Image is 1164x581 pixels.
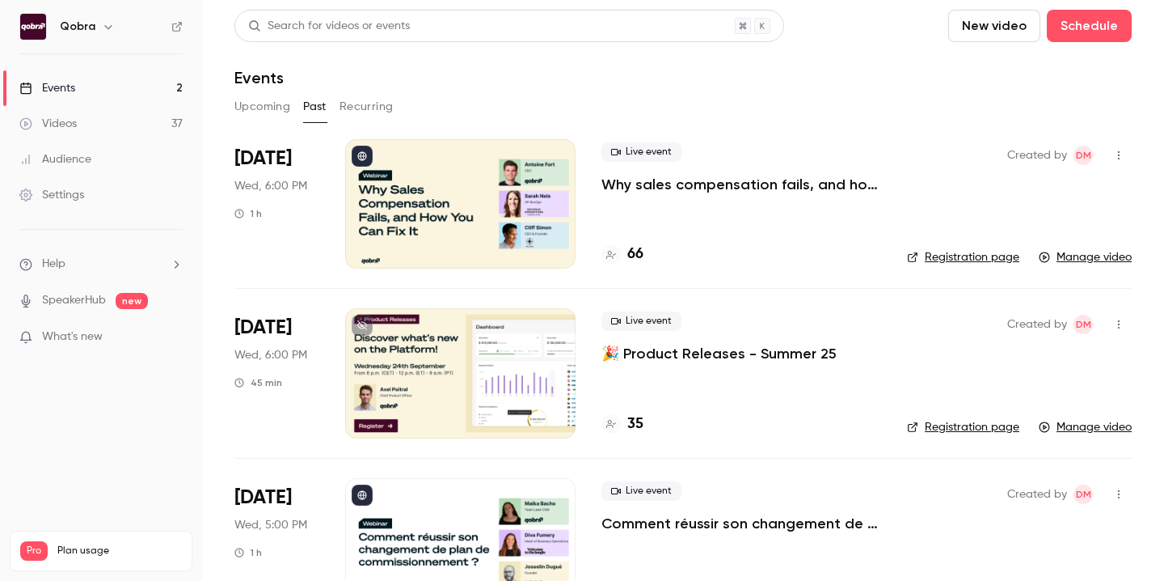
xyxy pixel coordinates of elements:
[601,312,681,331] span: Live event
[234,308,319,438] div: Sep 24 Wed, 6:00 PM (Europe/Paris)
[601,344,837,363] a: 🎉 Product Releases - Summer 25
[948,10,1040,42] button: New video
[1039,419,1132,435] a: Manage video
[234,376,282,389] div: 45 min
[234,347,307,363] span: Wed, 6:00 PM
[1076,146,1091,165] span: DM
[234,517,307,533] span: Wed, 5:00 PM
[234,546,262,559] div: 1 h
[19,256,183,273] li: help-dropdown-opener
[20,541,48,561] span: Pro
[234,485,292,511] span: [DATE]
[907,249,1019,265] a: Registration page
[42,292,106,309] a: SpeakerHub
[42,256,65,273] span: Help
[163,330,183,345] iframe: Noticeable Trigger
[627,244,643,265] h4: 66
[1007,146,1067,165] span: Created by
[907,419,1019,435] a: Registration page
[601,481,681,501] span: Live event
[1076,485,1091,504] span: DM
[1007,485,1067,504] span: Created by
[234,139,319,269] div: Oct 8 Wed, 6:00 PM (Europe/Paris)
[1007,315,1067,334] span: Created by
[1073,315,1093,334] span: Dylan Manceau
[601,175,881,194] a: Why sales compensation fails, and how you can fix it
[19,187,84,203] div: Settings
[1073,485,1093,504] span: Dylan Manceau
[116,293,148,309] span: new
[303,94,327,120] button: Past
[601,244,643,265] a: 66
[20,14,46,40] img: Qobra
[57,545,182,558] span: Plan usage
[601,514,881,533] a: Comment réussir son changement de plan de commissionnement ?
[19,151,91,168] div: Audience
[234,207,262,220] div: 1 h
[601,142,681,162] span: Live event
[234,94,290,120] button: Upcoming
[42,329,103,346] span: What's new
[234,146,292,172] span: [DATE]
[1039,249,1132,265] a: Manage video
[19,80,75,96] div: Events
[234,178,307,194] span: Wed, 6:00 PM
[19,116,77,132] div: Videos
[339,94,394,120] button: Recurring
[1047,10,1132,42] button: Schedule
[627,413,643,435] h4: 35
[234,315,292,341] span: [DATE]
[601,413,643,435] a: 35
[1076,315,1091,334] span: DM
[234,68,284,87] h1: Events
[248,18,410,35] div: Search for videos or events
[1073,146,1093,165] span: Dylan Manceau
[60,19,95,35] h6: Qobra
